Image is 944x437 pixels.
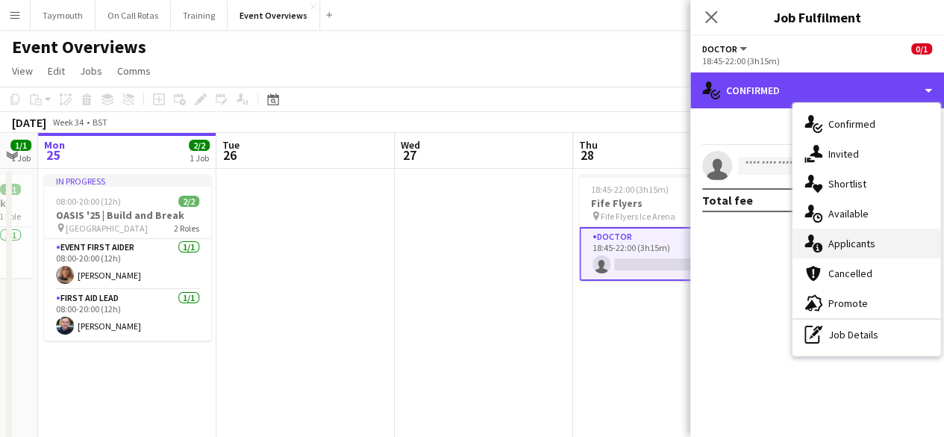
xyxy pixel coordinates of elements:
[174,223,199,234] span: 2 Roles
[42,146,65,164] span: 25
[42,61,71,81] a: Edit
[702,55,932,66] div: 18:45-22:00 (3h15m)
[577,146,598,164] span: 28
[48,64,65,78] span: Edit
[911,43,932,55] span: 0/1
[702,43,737,55] span: Doctor
[44,239,211,290] app-card-role: Event First Aider1/108:00-20:00 (12h)[PERSON_NAME]
[579,175,746,281] app-job-card: 18:45-22:00 (3h15m)0/1Fife Flyers Fife Flyers Ice Arena1 RoleDoctor1A0/118:45-22:00 (3h15m)
[793,288,940,318] div: Promote
[117,64,151,78] span: Comms
[228,1,320,30] button: Event Overviews
[189,140,210,151] span: 2/2
[702,193,753,208] div: Total fee
[579,138,598,152] span: Thu
[178,196,199,207] span: 2/2
[44,175,211,341] app-job-card: In progress08:00-20:00 (12h)2/2OASIS '25 | Build and Break [GEOGRAPHIC_DATA]2 RolesEvent First Ai...
[11,152,31,164] div: 1 Job
[190,152,209,164] div: 1 Job
[80,64,102,78] span: Jobs
[793,169,940,199] div: Shortlist
[793,229,940,258] div: Applicants
[6,61,39,81] a: View
[44,208,211,222] h3: OASIS '25 | Build and Break
[12,36,146,58] h1: Event Overviews
[12,64,33,78] span: View
[579,196,746,210] h3: Fife Flyers
[793,320,940,350] div: Job Details
[690,72,944,108] div: Confirmed
[793,199,940,229] div: Available
[10,140,31,151] span: 1/1
[44,138,65,152] span: Mon
[171,1,228,30] button: Training
[690,7,944,27] h3: Job Fulfilment
[44,175,211,187] div: In progress
[398,146,420,164] span: 27
[96,1,171,30] button: On Call Rotas
[793,109,940,139] div: Confirmed
[12,115,46,130] div: [DATE]
[111,61,157,81] a: Comms
[66,223,148,234] span: [GEOGRAPHIC_DATA]
[74,61,108,81] a: Jobs
[56,196,121,207] span: 08:00-20:00 (12h)
[591,184,669,195] span: 18:45-22:00 (3h15m)
[579,227,746,281] app-card-role: Doctor1A0/118:45-22:00 (3h15m)
[49,117,87,128] span: Week 34
[601,211,675,222] span: Fife Flyers Ice Arena
[793,139,940,169] div: Invited
[31,1,96,30] button: Taymouth
[93,117,107,128] div: BST
[401,138,420,152] span: Wed
[793,258,940,288] div: Cancelled
[702,43,749,55] button: Doctor
[222,138,240,152] span: Tue
[220,146,240,164] span: 26
[44,290,211,341] app-card-role: First Aid Lead1/108:00-20:00 (12h)[PERSON_NAME]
